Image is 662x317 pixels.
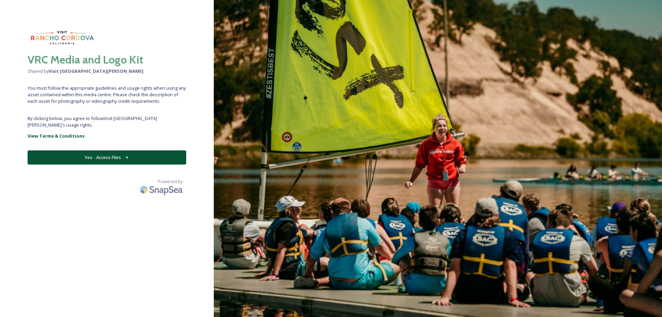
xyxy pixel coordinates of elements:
[49,68,143,74] strong: Visit [GEOGRAPHIC_DATA][PERSON_NAME]
[28,68,186,75] span: Shared by
[28,150,186,165] button: Yes - Access Files
[138,181,186,198] img: SnapSea Logo
[28,115,186,128] span: By clicking below, you agree to follow Visit [GEOGRAPHIC_DATA][PERSON_NAME] 's usage rights.
[158,178,183,185] span: Powered by
[28,85,186,105] span: You must follow the appropriate guidelines and usage rights when using any asset contained within...
[28,28,97,48] img: VRC%20Rainbow%20Horizontal%20Logo%20-%20Black%20text.png
[28,51,186,68] h2: VRC Media and Logo Kit
[28,132,186,140] a: View Terms & Conditions
[28,133,84,139] strong: View Terms & Conditions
